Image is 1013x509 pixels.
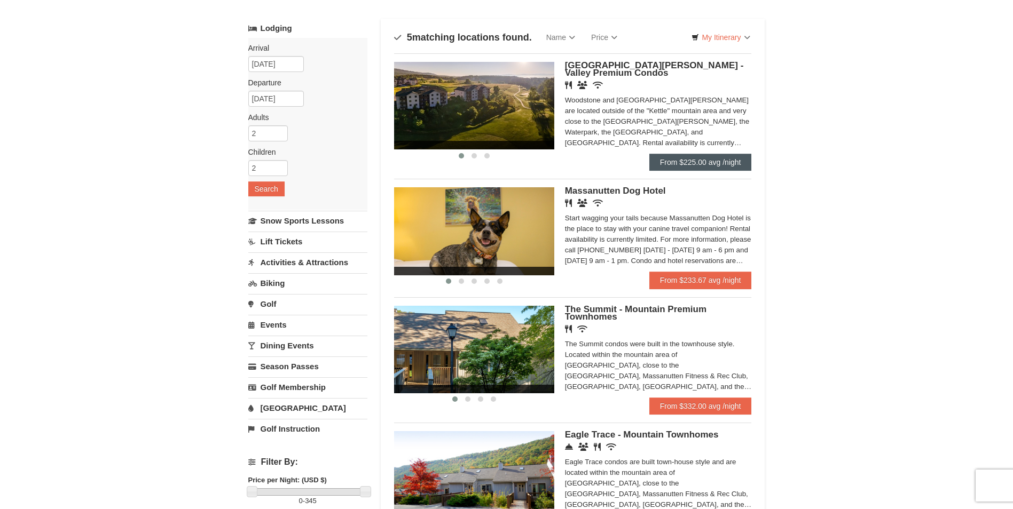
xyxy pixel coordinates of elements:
[577,199,587,207] i: Banquet Facilities
[685,29,757,45] a: My Itinerary
[538,27,583,48] a: Name
[394,32,532,43] h4: matching locations found.
[248,77,359,88] label: Departure
[565,430,719,440] span: Eagle Trace - Mountain Townhomes
[593,81,603,89] i: Wireless Internet (free)
[248,356,367,376] a: Season Passes
[248,294,367,314] a: Golf
[649,272,752,289] a: From $233.67 avg /night
[583,27,625,48] a: Price
[565,186,666,196] span: Massanutten Dog Hotel
[407,32,412,43] span: 5
[248,336,367,355] a: Dining Events
[299,497,303,505] span: 0
[565,81,572,89] i: Restaurant
[248,398,367,418] a: [GEOGRAPHIC_DATA]
[565,60,744,78] span: [GEOGRAPHIC_DATA][PERSON_NAME] - Valley Premium Condos
[577,325,587,333] i: Wireless Internet (free)
[248,476,327,484] strong: Price per Night: (USD $)
[565,443,573,451] i: Concierge Desk
[248,252,367,272] a: Activities & Attractions
[248,19,367,38] a: Lodging
[248,232,367,251] a: Lift Tickets
[649,397,752,415] a: From $332.00 avg /night
[248,147,359,157] label: Children
[248,112,359,123] label: Adults
[594,443,601,451] i: Restaurant
[578,443,588,451] i: Conference Facilities
[606,443,616,451] i: Wireless Internet (free)
[565,213,752,266] div: Start wagging your tails because Massanutten Dog Hotel is the place to stay with your canine trav...
[593,199,603,207] i: Wireless Internet (free)
[565,95,752,148] div: Woodstone and [GEOGRAPHIC_DATA][PERSON_NAME] are located outside of the "Kettle" mountain area an...
[248,43,359,53] label: Arrival
[248,211,367,230] a: Snow Sports Lessons
[565,304,706,322] span: The Summit - Mountain Premium Townhomes
[565,325,572,333] i: Restaurant
[248,496,367,506] label: -
[248,457,367,467] h4: Filter By:
[577,81,587,89] i: Banquet Facilities
[305,497,317,505] span: 345
[248,315,367,335] a: Events
[565,339,752,392] div: The Summit condos were built in the townhouse style. Located within the mountain area of [GEOGRAP...
[248,419,367,439] a: Golf Instruction
[649,154,752,171] a: From $225.00 avg /night
[248,377,367,397] a: Golf Membership
[248,273,367,293] a: Biking
[248,181,285,196] button: Search
[565,199,572,207] i: Restaurant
